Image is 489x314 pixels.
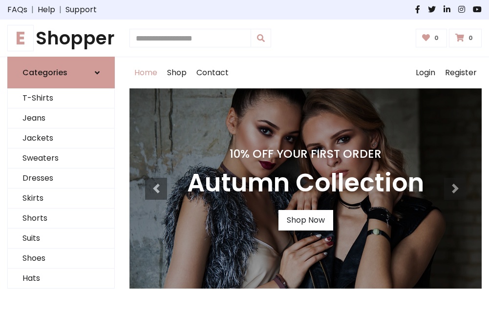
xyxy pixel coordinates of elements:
[7,27,115,49] a: EShopper
[449,29,482,47] a: 0
[187,147,424,161] h4: 10% Off Your First Order
[8,168,114,188] a: Dresses
[55,4,65,16] span: |
[187,168,424,198] h3: Autumn Collection
[8,269,114,289] a: Hats
[8,249,114,269] a: Shoes
[38,4,55,16] a: Help
[27,4,38,16] span: |
[7,25,34,51] span: E
[8,88,114,108] a: T-Shirts
[7,4,27,16] a: FAQs
[416,29,447,47] a: 0
[411,57,440,88] a: Login
[65,4,97,16] a: Support
[8,229,114,249] a: Suits
[162,57,191,88] a: Shop
[22,68,67,77] h6: Categories
[8,209,114,229] a: Shorts
[8,108,114,128] a: Jeans
[432,34,441,42] span: 0
[191,57,234,88] a: Contact
[466,34,475,42] span: 0
[8,128,114,148] a: Jackets
[7,57,115,88] a: Categories
[440,57,482,88] a: Register
[8,148,114,168] a: Sweaters
[278,210,333,230] a: Shop Now
[8,188,114,209] a: Skirts
[7,27,115,49] h1: Shopper
[129,57,162,88] a: Home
